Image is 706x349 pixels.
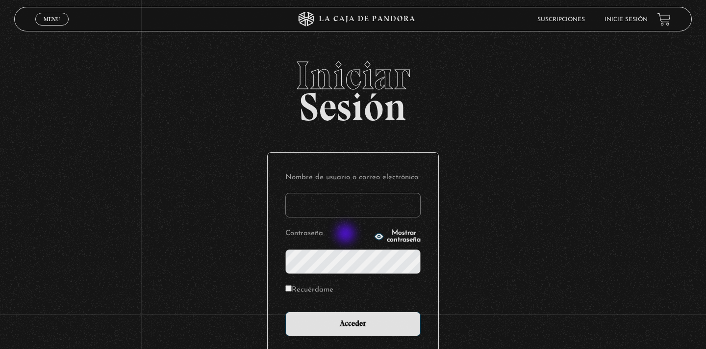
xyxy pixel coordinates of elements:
[285,285,292,292] input: Recuérdame
[14,56,692,95] span: Iniciar
[657,13,671,26] a: View your shopping cart
[285,170,421,186] label: Nombre de usuario o correo electrónico
[44,16,60,22] span: Menu
[605,17,648,23] a: Inicie sesión
[14,56,692,119] h2: Sesión
[285,226,371,242] label: Contraseña
[374,230,421,243] button: Mostrar contraseña
[285,283,333,298] label: Recuérdame
[387,230,421,243] span: Mostrar contraseña
[285,312,421,336] input: Acceder
[41,25,64,31] span: Cerrar
[537,17,585,23] a: Suscripciones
